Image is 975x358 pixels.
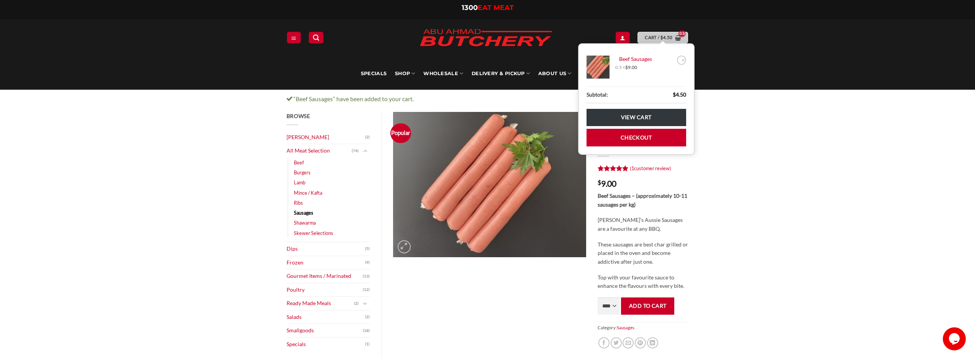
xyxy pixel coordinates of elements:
bdi: 4.50 [660,35,673,40]
span: (13) [363,271,370,282]
a: Frozen [287,256,365,269]
span: (1) [365,338,370,350]
img: Abu Ahmad Butchery [413,24,559,53]
img: Beef Sausages [393,112,586,257]
a: (1customer review) [630,165,671,171]
a: Ready Made Meals [287,297,354,310]
a: Delivery & Pickup [472,57,530,90]
a: Skewer Selections [294,228,333,238]
a: View cart [637,32,688,43]
a: [PERSON_NAME] [287,131,365,144]
a: Beef [294,158,304,168]
a: Gourmet Items / Marinated [287,269,363,283]
a: Remove Beef Sausages from cart [677,56,686,65]
button: Toggle [361,299,370,308]
div: “Beef Sausages” have been added to your cart. [281,94,695,104]
span: Cart / [645,34,672,41]
span: (74) [352,145,359,157]
a: Ribs [294,198,303,208]
p: These sausages are best char grilled or placed in the oven and become addictive after just one. [598,240,688,266]
a: Smallgoods [287,324,363,337]
span: (5) [365,243,370,255]
a: Salads [287,310,365,324]
a: SHOP [395,57,415,90]
a: Wholesale [423,57,463,90]
span: (2) [365,131,370,143]
strong: Beef Sausages – (approximately 10-11 sausages per kg) [598,192,687,208]
a: All Meat Selection [287,144,352,158]
a: 1300EAT MEAT [462,3,514,12]
a: Mince / Kafta [294,188,322,198]
a: Share on Facebook [598,337,610,348]
span: (18) [363,325,370,337]
span: (2) [354,298,359,309]
a: About Us [538,57,571,90]
bdi: 4.50 [673,91,686,98]
span: (9) [365,257,370,268]
a: Beef Sausages [615,56,675,62]
span: 1300 [462,3,478,12]
a: Lamb [294,177,305,187]
span: EAT MEAT [478,3,514,12]
iframe: chat widget [943,327,967,350]
a: Checkout [587,129,686,146]
span: $ [598,179,601,186]
a: Specials [361,57,387,90]
button: Toggle [361,147,370,155]
p: [PERSON_NAME]’s Aussie Sausages are a favourite at any BBQ. [598,216,688,233]
span: Rated out of 5 based on customer rating [598,165,629,174]
a: Pin on Pinterest [635,337,646,348]
strong: Subtotal: [587,90,608,99]
a: Burgers [294,168,311,177]
span: $ [673,91,676,98]
a: Specials [287,338,365,351]
bdi: 9.00 [625,64,637,70]
span: 1 [598,165,601,174]
a: Email to a Friend [623,337,634,348]
span: Browse [287,113,310,119]
a: Shawarma [294,218,316,228]
a: Poultry [287,283,363,297]
bdi: 9.00 [598,179,616,188]
span: $ [660,34,663,41]
a: Dips [287,242,365,256]
a: Menu [287,32,301,43]
span: (12) [363,284,370,296]
span: 0.5 × [615,64,637,71]
button: Add to cart [621,297,674,315]
a: Share on LinkedIn [647,337,658,348]
div: Rated 5 out of 5 [598,165,629,172]
span: (2) [365,311,370,323]
a: Zoom [398,240,411,253]
span: $ [625,64,628,70]
a: Share on Twitter [611,337,622,348]
span: Category: [598,322,688,333]
a: Sausages [617,325,634,330]
a: Search [309,32,323,43]
a: Sausages [294,208,313,218]
a: View cart [587,109,686,126]
span: 1 [631,165,634,171]
p: Top with your favourite sauce to enhance the flavours with every bite. [598,273,688,291]
a: Login [616,32,629,43]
